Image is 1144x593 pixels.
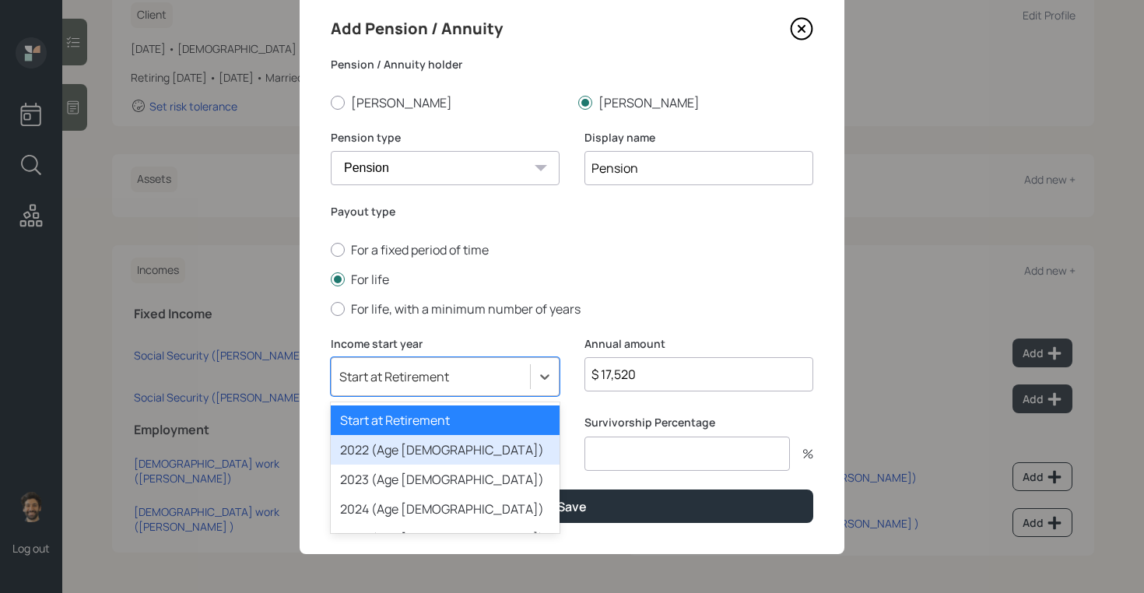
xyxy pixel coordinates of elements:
[331,300,813,318] label: For life, with a minimum number of years
[584,415,813,430] label: Survivorship Percentage
[578,94,813,111] label: [PERSON_NAME]
[331,489,813,523] button: Save
[584,336,813,352] label: Annual amount
[584,130,813,146] label: Display name
[331,494,560,524] div: 2024 (Age [DEMOGRAPHIC_DATA])
[331,435,560,465] div: 2022 (Age [DEMOGRAPHIC_DATA])
[331,271,813,288] label: For life
[557,498,587,515] div: Save
[331,16,503,41] h4: Add Pension / Annuity
[331,94,566,111] label: [PERSON_NAME]
[331,524,560,553] div: 2025 (Age [DEMOGRAPHIC_DATA])
[331,465,560,494] div: 2023 (Age [DEMOGRAPHIC_DATA])
[331,57,813,72] label: Pension / Annuity holder
[331,241,813,258] label: For a fixed period of time
[339,368,449,385] div: Start at Retirement
[331,204,813,219] label: Payout type
[790,447,813,460] div: %
[331,130,560,146] label: Pension type
[331,336,560,352] label: Income start year
[331,405,560,435] div: Start at Retirement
